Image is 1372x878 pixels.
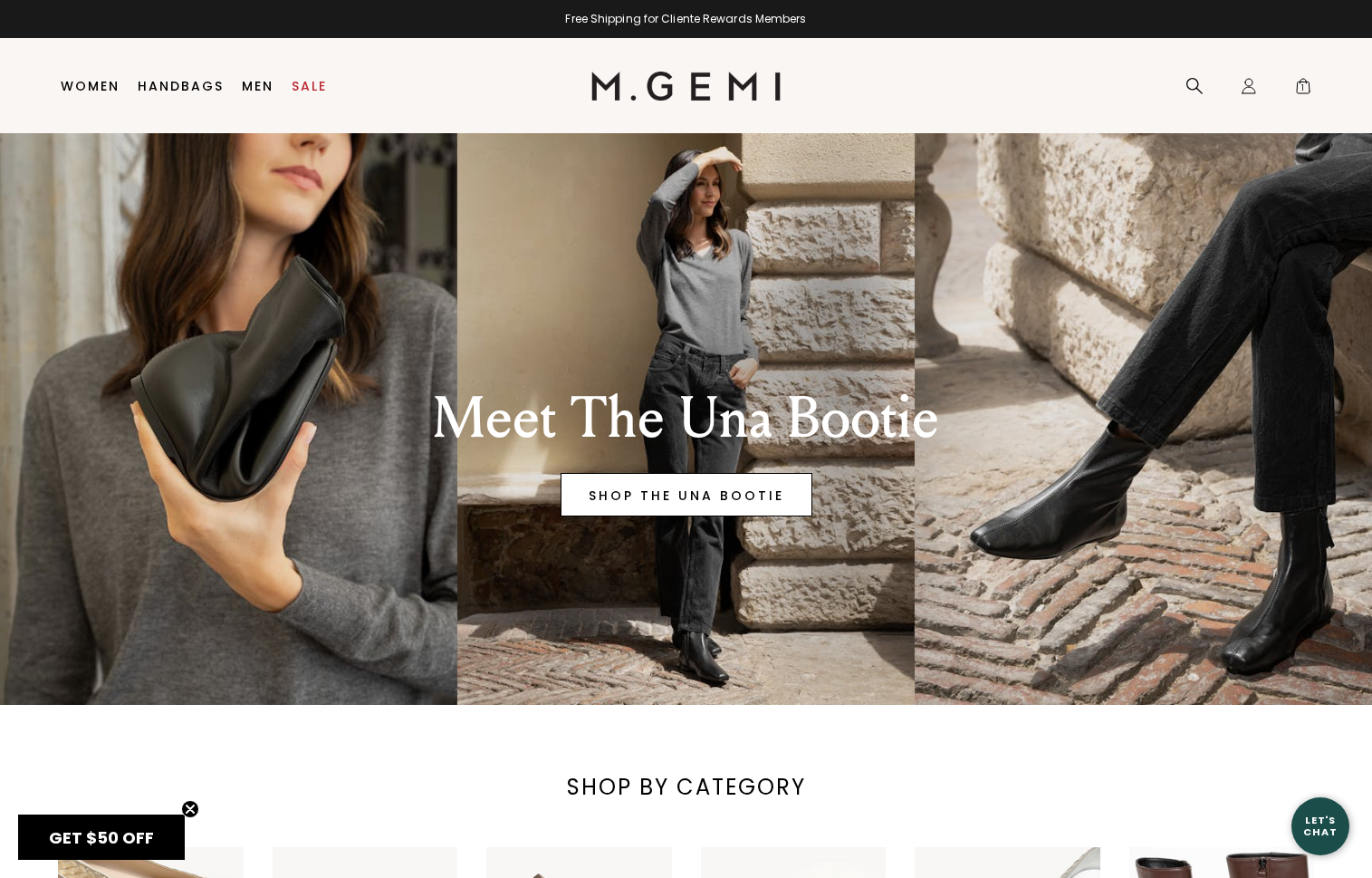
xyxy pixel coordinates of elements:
[18,815,185,860] div: GET $50 OFFClose teaser
[1294,81,1312,99] span: 1
[1291,815,1349,837] div: Let's Chat
[181,800,199,818] button: Close teaser
[591,72,781,101] img: M.Gemi
[514,773,858,802] div: SHOP BY CATEGORY
[138,79,224,93] a: Handbags
[49,826,154,849] span: GET $50 OFF
[372,386,1001,451] div: Meet The Una Bootie
[561,473,812,516] a: Banner primary button
[61,79,120,93] a: Women
[242,79,273,93] a: Men
[292,79,327,93] a: Sale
